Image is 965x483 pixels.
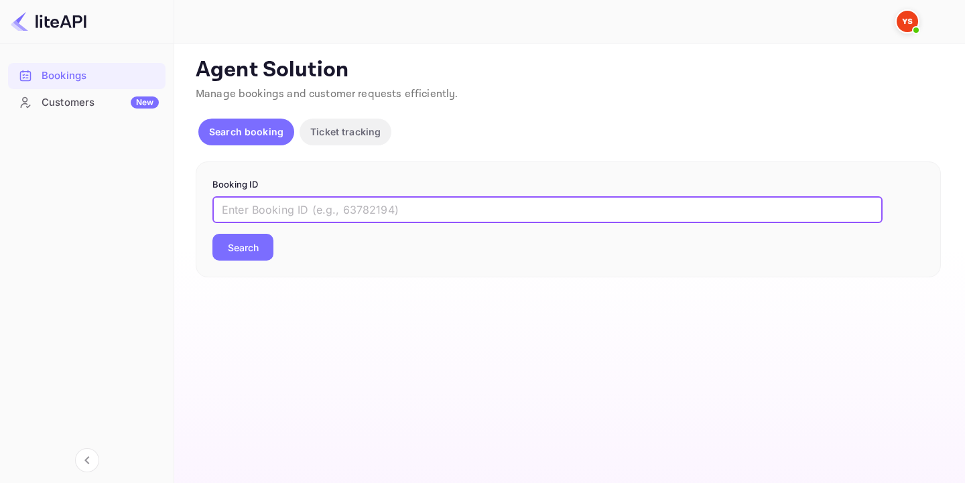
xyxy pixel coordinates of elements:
p: Search booking [209,125,283,139]
div: Bookings [8,63,166,89]
input: Enter Booking ID (e.g., 63782194) [212,196,883,223]
button: Collapse navigation [75,448,99,472]
div: New [131,96,159,109]
p: Booking ID [212,178,924,192]
a: CustomersNew [8,90,166,115]
img: Yandex Support [897,11,918,32]
p: Ticket tracking [310,125,381,139]
div: CustomersNew [8,90,166,116]
span: Manage bookings and customer requests efficiently. [196,87,458,101]
a: Bookings [8,63,166,88]
img: LiteAPI logo [11,11,86,32]
div: Bookings [42,68,159,84]
div: Customers [42,95,159,111]
p: Agent Solution [196,57,941,84]
button: Search [212,234,273,261]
